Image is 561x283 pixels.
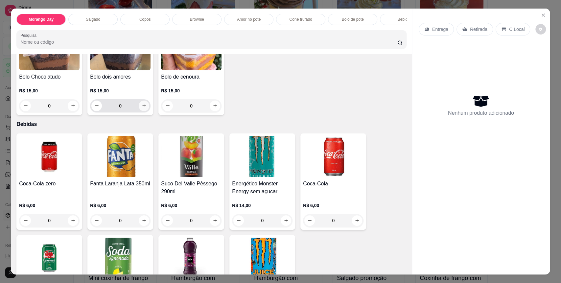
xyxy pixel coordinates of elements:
[19,180,80,188] h4: Coca-Cola zero
[304,215,315,226] button: decrease-product-quantity
[90,87,151,94] p: R$ 15,00
[161,238,222,279] img: product-image
[509,26,525,33] p: C.Local
[162,215,173,226] button: decrease-product-quantity
[232,136,292,177] img: product-image
[91,101,102,111] button: decrease-product-quantity
[289,17,312,22] p: Cone trufado
[352,215,362,226] button: increase-product-quantity
[161,136,222,177] img: product-image
[341,17,363,22] p: Bolo de pote
[16,120,407,128] p: Bebidas
[448,109,514,117] p: Nenhum produto adicionado
[29,17,54,22] p: Morango Day
[232,238,292,279] img: product-image
[91,215,102,226] button: decrease-product-quantity
[19,73,80,81] h4: Bolo Chocolatudo
[68,215,78,226] button: increase-product-quantity
[233,215,244,226] button: decrease-product-quantity
[470,26,487,33] p: Retirada
[20,215,31,226] button: decrease-product-quantity
[19,136,80,177] img: product-image
[161,180,222,196] h4: Suco Del Valle Pêssego 290ml
[19,202,80,209] p: R$ 6,00
[237,17,261,22] p: Amor no pote
[303,136,363,177] img: product-image
[86,17,100,22] p: Salgado
[139,101,149,111] button: increase-product-quantity
[535,24,546,35] button: decrease-product-quantity
[161,202,222,209] p: R$ 6,00
[210,101,220,111] button: increase-product-quantity
[303,180,363,188] h4: Coca-Cola
[20,39,397,45] input: Pesquisa
[281,215,291,226] button: increase-product-quantity
[432,26,448,33] p: Entrega
[161,73,222,81] h4: Bolo de cenoura
[162,101,173,111] button: decrease-product-quantity
[303,202,363,209] p: R$ 6,00
[161,87,222,94] p: R$ 15,00
[139,215,149,226] button: increase-product-quantity
[90,180,151,188] h4: Fanta Laranja Lata 350ml
[19,87,80,94] p: R$ 15,00
[139,17,151,22] p: Copos
[20,33,39,38] label: Pesquisa
[232,180,292,196] h4: Energético Monster Energy sem açucar
[19,238,80,279] img: product-image
[538,10,549,20] button: Close
[90,73,151,81] h4: Bolo dois amores
[397,17,411,22] p: Bebidas
[90,202,151,209] p: R$ 6,00
[90,238,151,279] img: product-image
[232,202,292,209] p: R$ 14,00
[210,215,220,226] button: increase-product-quantity
[90,136,151,177] img: product-image
[190,17,204,22] p: Brownie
